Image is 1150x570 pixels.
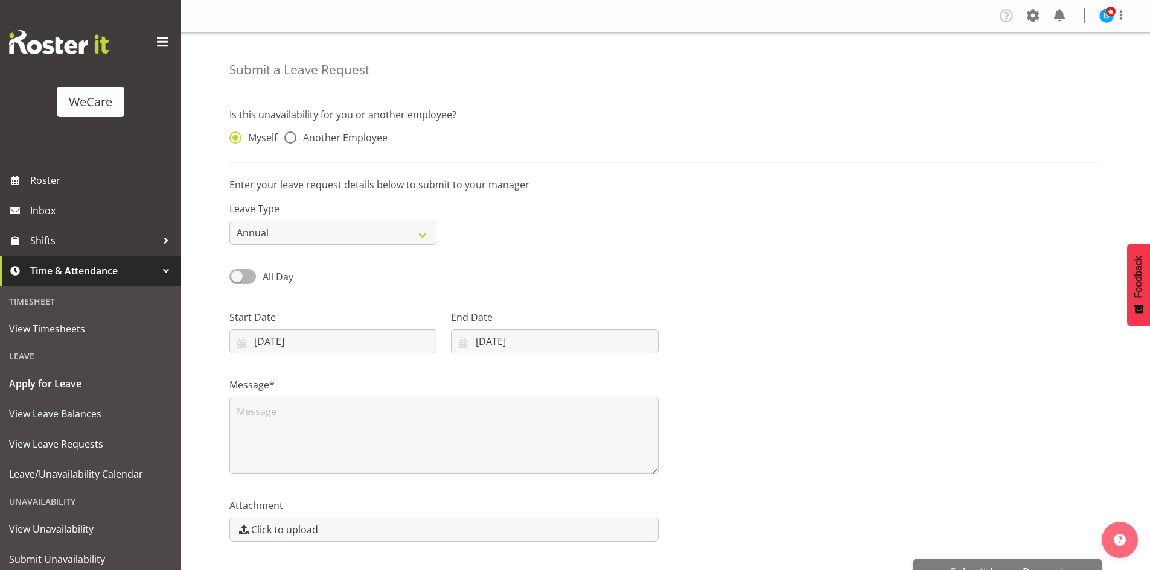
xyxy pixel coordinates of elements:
[296,131,388,144] span: Another Employee
[263,270,293,283] span: All Day
[451,329,658,353] input: Click to select...
[251,522,318,537] span: Click to upload
[229,63,369,77] h4: Submit a Leave Request
[229,107,1102,122] p: Is this unavailability for you or another employee?
[451,310,658,325] label: End Date
[229,310,436,325] label: Start Date
[1127,244,1150,326] button: Feedback - Show survey
[3,489,178,514] div: Unavailability
[3,429,178,459] a: View Leave Requests
[9,520,172,538] span: View Unavailability
[229,329,436,353] input: Click to select...
[3,399,178,429] a: View Leave Balances
[9,435,172,453] span: View Leave Requests
[30,171,175,189] span: Roster
[9,375,172,393] span: Apply for Leave
[241,131,277,144] span: Myself
[3,514,178,544] a: View Unavailability
[3,459,178,489] a: Leave/Unavailability Calendar
[229,378,659,392] label: Message*
[1114,534,1126,546] img: help-xxl-2.png
[229,201,436,216] label: Leave Type
[1133,256,1144,298] span: Feedback
[9,30,109,54] img: Rosterit website logo
[9,550,172,568] span: Submit Unavailability
[3,314,178,344] a: View Timesheets
[3,289,178,314] div: Timesheet
[1099,8,1114,23] img: isabel-simcox10849.jpg
[3,344,178,369] div: Leave
[9,465,172,483] span: Leave/Unavailability Calendar
[69,93,112,111] div: WeCare
[229,177,1102,192] p: Enter your leave request details below to submit to your manager
[30,262,157,280] span: Time & Attendance
[3,369,178,399] a: Apply for Leave
[30,232,157,250] span: Shifts
[9,405,172,423] span: View Leave Balances
[9,320,172,338] span: View Timesheets
[30,201,175,220] span: Inbox
[229,498,659,513] label: Attachment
